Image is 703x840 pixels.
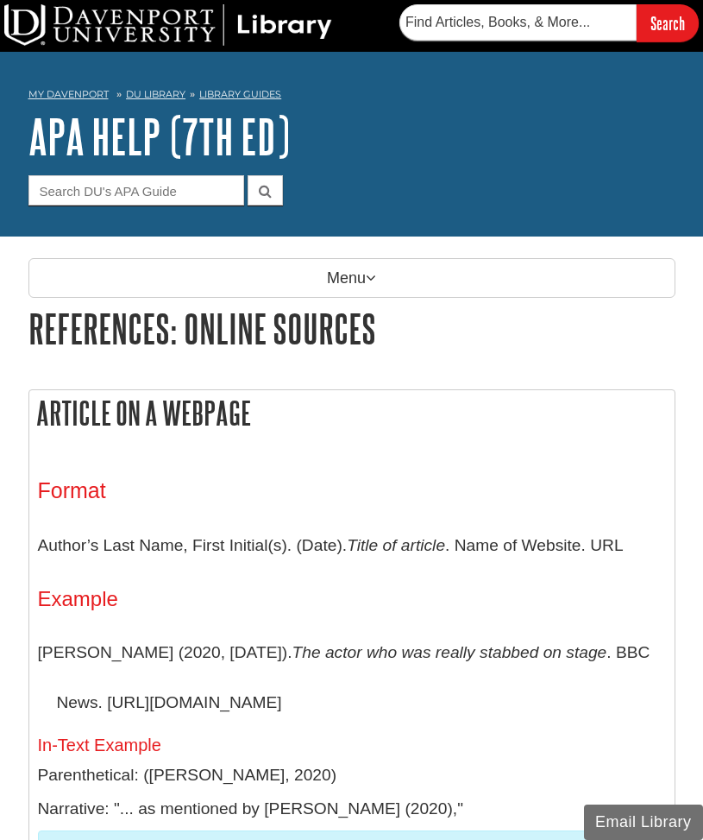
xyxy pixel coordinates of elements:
a: DU Library [126,88,185,100]
input: Search [637,4,699,41]
a: Library Guides [199,88,281,100]
form: Searches DU Library's articles, books, and more [399,4,699,41]
p: Menu [28,258,675,298]
h2: Article on a Webpage [29,390,675,436]
h5: In-Text Example [38,736,666,755]
h3: Format [38,478,666,503]
p: Parenthetical: ([PERSON_NAME], 2020) [38,763,666,788]
a: APA Help (7th Ed) [28,110,290,163]
i: The actor who was really stabbed on stage [292,643,607,661]
input: Find Articles, Books, & More... [399,4,637,41]
nav: breadcrumb [28,83,675,111]
input: Search DU's APA Guide [28,175,244,205]
h1: References: Online Sources [28,306,675,351]
i: Title of article [347,536,445,554]
p: [PERSON_NAME] (2020, [DATE]). . BBC News. [URL][DOMAIN_NAME] [38,628,666,727]
p: Narrative: "... as mentioned by [PERSON_NAME] (2020)," [38,797,666,822]
h4: Example [38,588,666,610]
img: DU Library [4,4,332,46]
a: My Davenport [28,87,109,102]
button: Email Library [584,805,703,840]
p: Author’s Last Name, First Initial(s). (Date). . Name of Website. URL [38,521,666,571]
